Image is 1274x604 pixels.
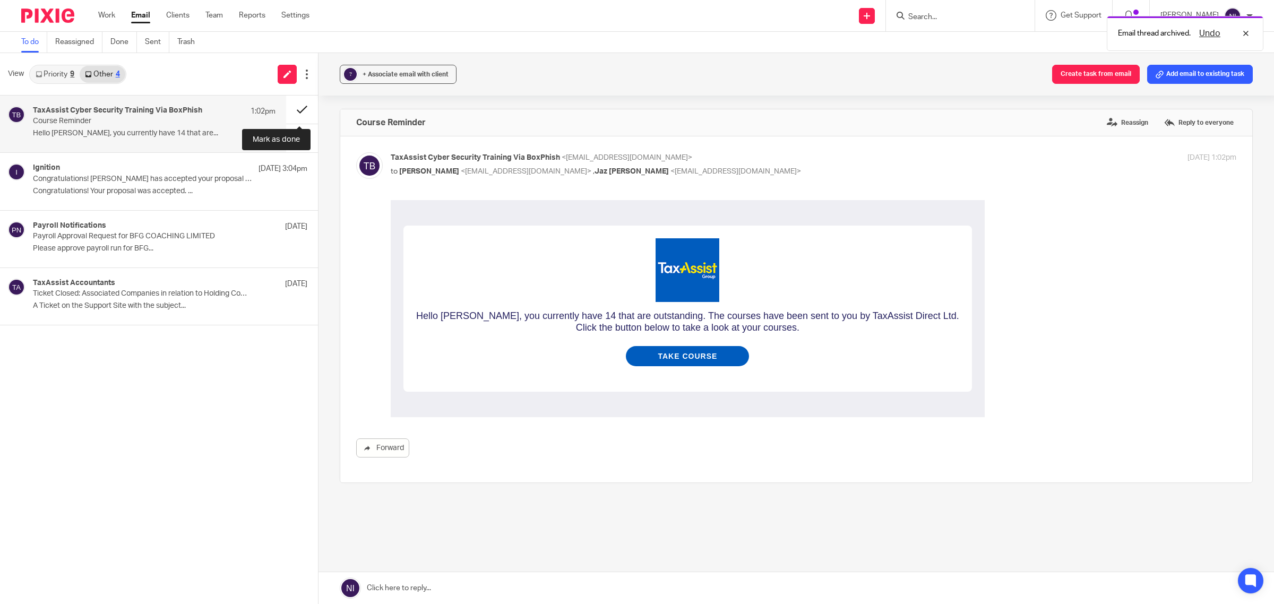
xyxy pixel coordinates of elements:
img: Client Logo [265,38,329,102]
p: Hello [PERSON_NAME], you currently have 14 that are... [33,129,276,138]
h4: TaxAssist Accountants [33,279,115,288]
p: 1:02pm [251,106,276,117]
img: Pixie [21,8,74,23]
span: to [391,168,398,175]
p: A Ticket on the Support Site with the subject... [33,301,307,310]
p: Ticket Closed: Associated Companies in relation to Holding Companies [33,289,253,298]
img: svg%3E [8,279,25,296]
a: Priority9 [30,66,80,83]
img: svg%3E [8,163,25,180]
p: Email thread archived. [1118,28,1191,39]
img: svg%3E [8,106,25,123]
a: Other4 [80,66,125,83]
span: + Associate email with client [363,71,449,77]
button: Add email to existing task [1147,65,1253,84]
label: Reply to everyone [1161,115,1236,131]
button: Create task from email [1052,65,1140,84]
span: Jaz [PERSON_NAME] [595,168,669,175]
p: [DATE] [285,221,307,232]
a: Work [98,10,115,21]
span: <[EMAIL_ADDRESS][DOMAIN_NAME]> [562,154,692,161]
td: Hello [PERSON_NAME], you currently have 14 that are outstanding. The courses have been sent to yo... [25,110,569,146]
h4: Ignition [33,163,60,172]
p: [DATE] 1:02pm [1187,152,1236,163]
p: Congratulations! Your proposal was accepted. ... [33,187,307,196]
h4: Course Reminder [356,117,426,128]
a: Forward [356,438,409,458]
span: TaxAssist Cyber Security Training Via BoxPhish [391,154,560,161]
a: Reassigned [55,32,102,53]
a: Team [205,10,223,21]
a: Trash [177,32,203,53]
a: Email [131,10,150,21]
a: Reports [239,10,265,21]
label: Reassign [1104,115,1151,131]
p: Payroll Approval Request for BFG COACHING LIMITED [33,232,253,241]
img: svg%3E [8,221,25,238]
div: ? [344,68,357,81]
button: Undo [1196,27,1224,40]
p: Please approve payroll run for BFG... [33,244,307,253]
a: Sent [145,32,169,53]
div: 4 [116,71,120,78]
span: <[EMAIL_ADDRESS][DOMAIN_NAME]> [670,168,801,175]
p: [DATE] [285,279,307,289]
h4: TaxAssist Cyber Security Training Via BoxPhish [33,106,202,115]
a: Clients [166,10,190,21]
span: <[EMAIL_ADDRESS][DOMAIN_NAME]> [461,168,591,175]
span: , [593,168,595,175]
p: Course Reminder [33,117,227,126]
a: To do [21,32,47,53]
img: svg%3E [1224,7,1241,24]
a: Take Course [244,151,350,161]
p: [DATE] 3:04pm [259,163,307,174]
a: Settings [281,10,309,21]
h4: Payroll Notifications [33,221,106,230]
a: Done [110,32,137,53]
span: View [8,68,24,80]
span: [PERSON_NAME] [399,168,459,175]
img: svg%3E [356,152,383,179]
button: ? + Associate email with client [340,65,457,84]
div: 9 [70,71,74,78]
p: Congratulations! [PERSON_NAME] has accepted your proposal (#PROP-4479) (payments enabled) [33,175,253,184]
